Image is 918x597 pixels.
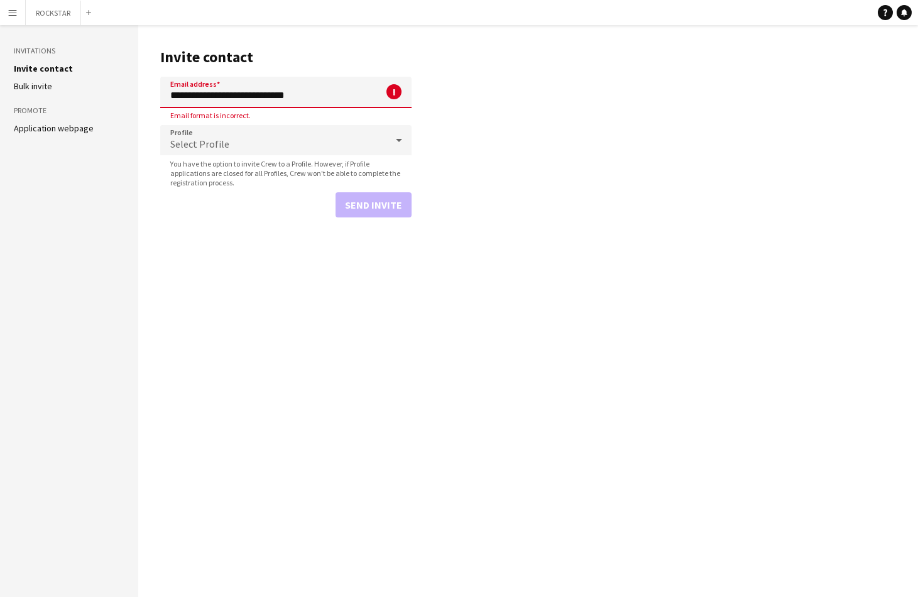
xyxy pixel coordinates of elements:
a: Invite contact [14,63,73,74]
h1: Invite contact [160,48,412,67]
h3: Invitations [14,45,124,57]
a: Application webpage [14,123,94,134]
span: Select Profile [170,138,229,150]
button: ROCKSTAR [26,1,81,25]
span: Email format is incorrect. [160,111,261,120]
a: Bulk invite [14,80,52,92]
span: You have the option to invite Crew to a Profile. However, if Profile applications are closed for ... [160,159,412,187]
h3: Promote [14,105,124,116]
